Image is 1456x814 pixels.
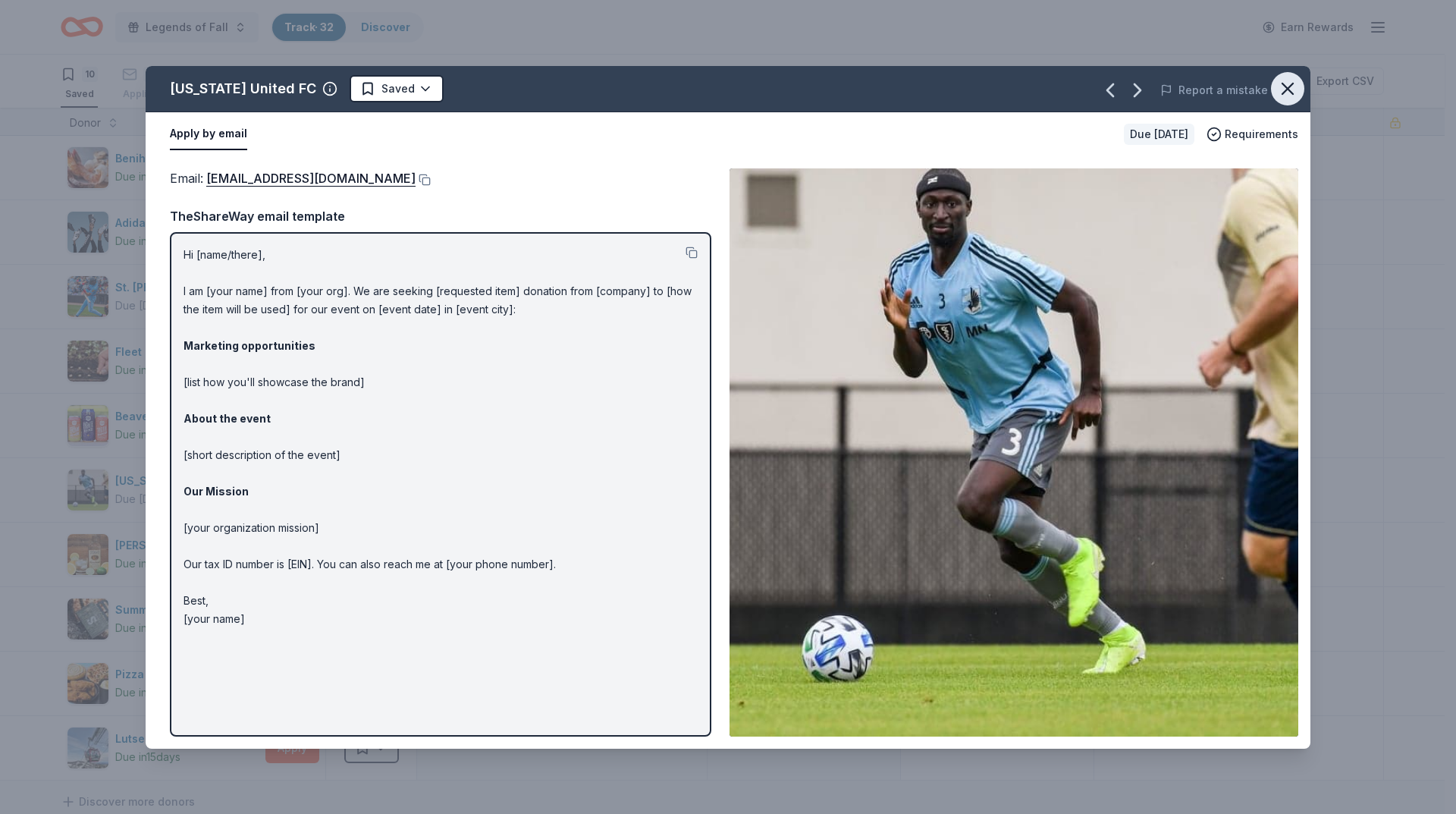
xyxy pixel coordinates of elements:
[730,168,1298,737] img: Image for Minnesota United FC
[170,118,247,150] button: Apply by email
[184,485,249,498] strong: Our Mission
[184,412,271,425] strong: About the event
[170,77,316,101] div: [US_STATE] United FC
[184,339,315,352] strong: Marketing opportunities
[1225,125,1298,143] span: Requirements
[1160,81,1268,99] button: Report a mistake
[206,168,416,188] a: [EMAIL_ADDRESS][DOMAIN_NAME]
[184,246,698,628] p: Hi [name/there], I am [your name] from [your org]. We are seeking [requested item] donation from ...
[170,206,711,226] div: TheShareWay email template
[350,75,444,102] button: Saved
[381,80,415,98] span: Saved
[1207,125,1298,143] button: Requirements
[1124,124,1194,145] div: Due [DATE]
[170,171,416,186] span: Email :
